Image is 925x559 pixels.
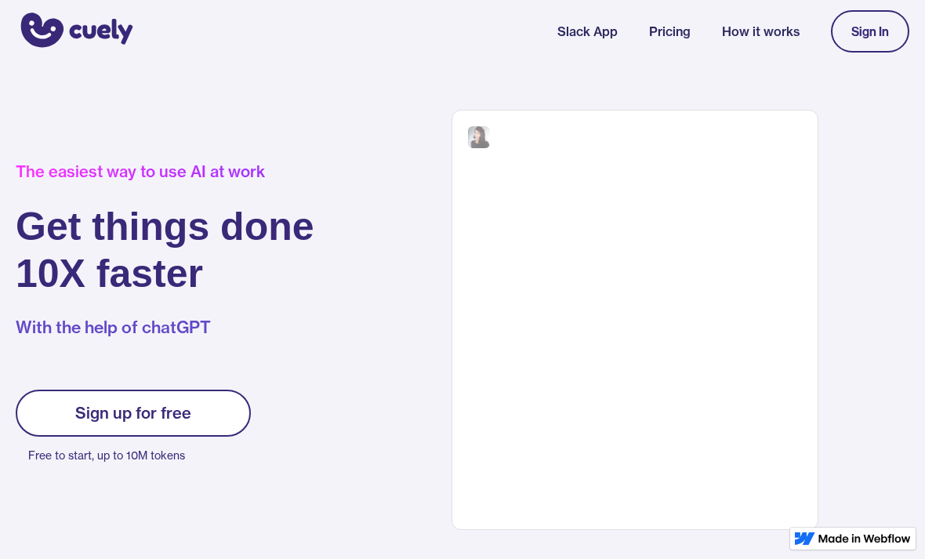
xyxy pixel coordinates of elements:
[28,445,251,466] p: Free to start, up to 10M tokens
[75,404,191,423] div: Sign up for free
[649,22,691,41] a: Pricing
[722,22,800,41] a: How it works
[557,22,618,41] a: Slack App
[16,2,133,60] a: home
[16,316,314,339] p: With the help of chatGPT
[818,534,911,543] img: Made in Webflow
[831,10,909,53] a: Sign In
[16,162,314,181] div: The easiest way to use AI at work
[851,24,889,38] div: Sign In
[16,390,251,437] a: Sign up for free
[16,203,314,297] h1: Get things done 10X faster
